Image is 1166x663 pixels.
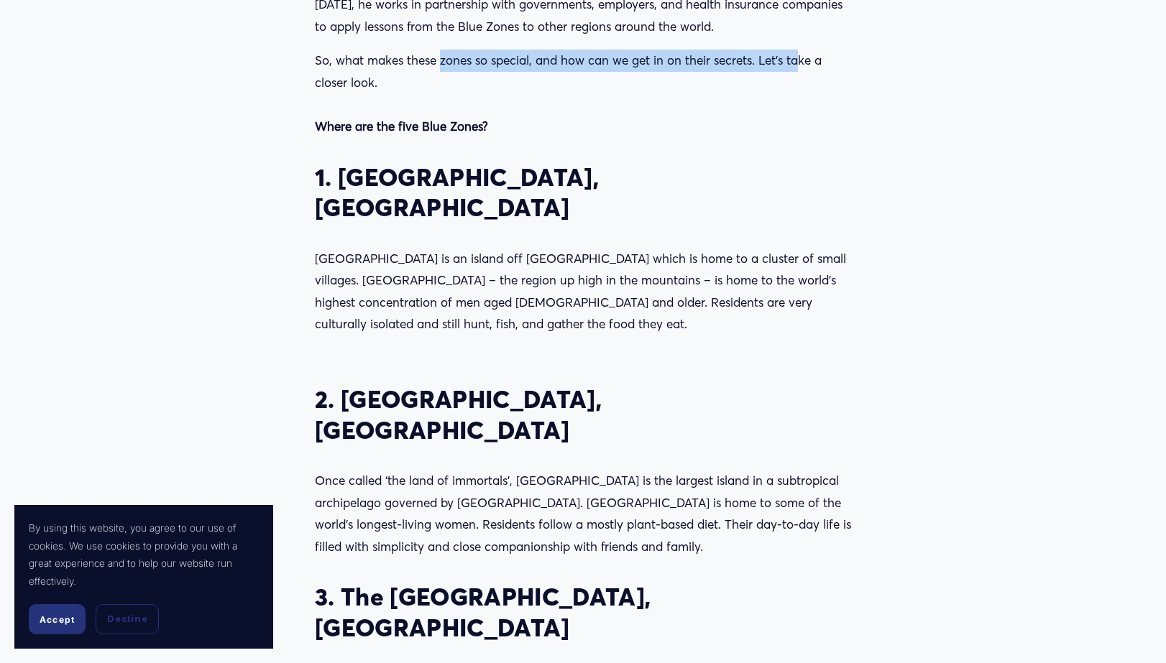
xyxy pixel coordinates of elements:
span: Accept [40,614,75,625]
button: Decline [96,604,159,634]
h3: 2. [GEOGRAPHIC_DATA], [GEOGRAPHIC_DATA] [315,384,851,445]
span: Decline [107,613,147,626]
p: [GEOGRAPHIC_DATA] is an island off [GEOGRAPHIC_DATA] which is home to a cluster of small villages... [315,248,851,335]
section: Cookie banner [14,505,273,649]
p: Once called ‘the land of immortals’, [GEOGRAPHIC_DATA] is the largest island in a subtropical arc... [315,470,851,557]
p: So, what makes these zones so special, and how can we get in on their secrets. Let’s take a close... [315,50,851,137]
p: By using this website, you agree to our use of cookies. We use cookies to provide you with a grea... [29,519,259,590]
strong: Where are the five Blue Zones? [315,119,488,134]
h3: 3. The [GEOGRAPHIC_DATA], [GEOGRAPHIC_DATA] [315,582,851,643]
h3: 1. [GEOGRAPHIC_DATA], [GEOGRAPHIC_DATA] [315,162,851,223]
button: Accept [29,604,86,634]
